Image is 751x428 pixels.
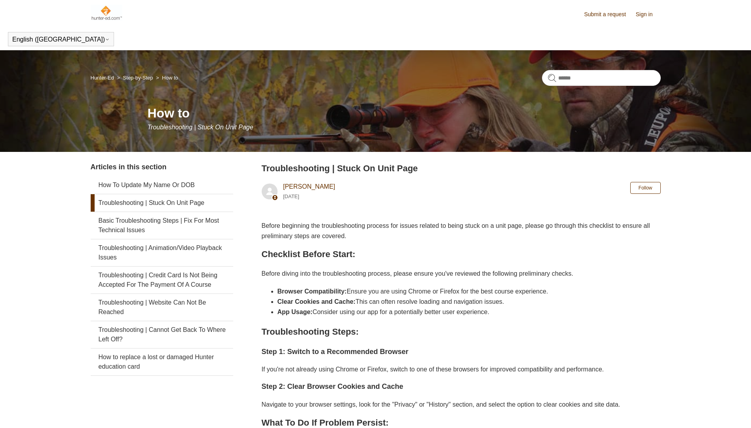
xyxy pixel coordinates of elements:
[123,75,153,81] a: Step-by-Step
[91,294,233,321] a: Troubleshooting | Website Can Not Be Reached
[91,163,167,171] span: Articles in this section
[283,183,335,190] a: [PERSON_NAME]
[278,309,313,315] strong: App Usage:
[91,239,233,266] a: Troubleshooting | Animation/Video Playback Issues
[278,307,661,317] li: Consider using our app for a potentially better user experience.
[115,75,154,81] li: Step-by-Step
[262,269,661,279] p: Before diving into the troubleshooting process, please ensure you've reviewed the following preli...
[262,400,661,410] p: Navigate to your browser settings, look for the "Privacy" or "History" section, and select the op...
[584,10,634,19] a: Submit a request
[262,346,661,358] h3: Step 1: Switch to a Recommended Browser
[262,247,661,261] h2: Checklist Before Start:
[630,182,661,194] button: Follow Article
[262,221,661,241] p: Before beginning the troubleshooting process for issues related to being stuck on a unit page, pl...
[12,36,110,43] button: English ([GEOGRAPHIC_DATA])
[91,348,233,375] a: How to replace a lost or damaged Hunter education card
[91,5,123,21] img: Hunter-Ed Help Center home page
[283,193,299,199] time: 05/15/2024, 10:36
[91,194,233,212] a: Troubleshooting | Stuck On Unit Page
[542,70,661,86] input: Search
[278,298,356,305] strong: Clear Cookies and Cache:
[636,10,661,19] a: Sign in
[278,286,661,297] li: Ensure you are using Chrome or Firefox for the best course experience.
[262,364,661,375] p: If you're not already using Chrome or Firefox, switch to one of these browsers for improved compa...
[91,75,116,81] li: Hunter-Ed
[262,325,661,339] h2: Troubleshooting Steps:
[278,297,661,307] li: This can often resolve loading and navigation issues.
[154,75,178,81] li: How to
[91,212,233,239] a: Basic Troubleshooting Steps | Fix For Most Technical Issues
[91,321,233,348] a: Troubleshooting | Cannot Get Back To Where Left Off?
[91,75,114,81] a: Hunter-Ed
[91,267,233,294] a: Troubleshooting | Credit Card Is Not Being Accepted For The Payment Of A Course
[278,288,347,295] strong: Browser Compatibility:
[700,401,745,422] div: Chat Support
[262,381,661,392] h3: Step 2: Clear Browser Cookies and Cache
[262,162,661,175] h2: Troubleshooting | Stuck On Unit Page
[148,104,661,123] h1: How to
[162,75,178,81] a: How to
[148,124,253,131] span: Troubleshooting | Stuck On Unit Page
[91,176,233,194] a: How To Update My Name Or DOB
